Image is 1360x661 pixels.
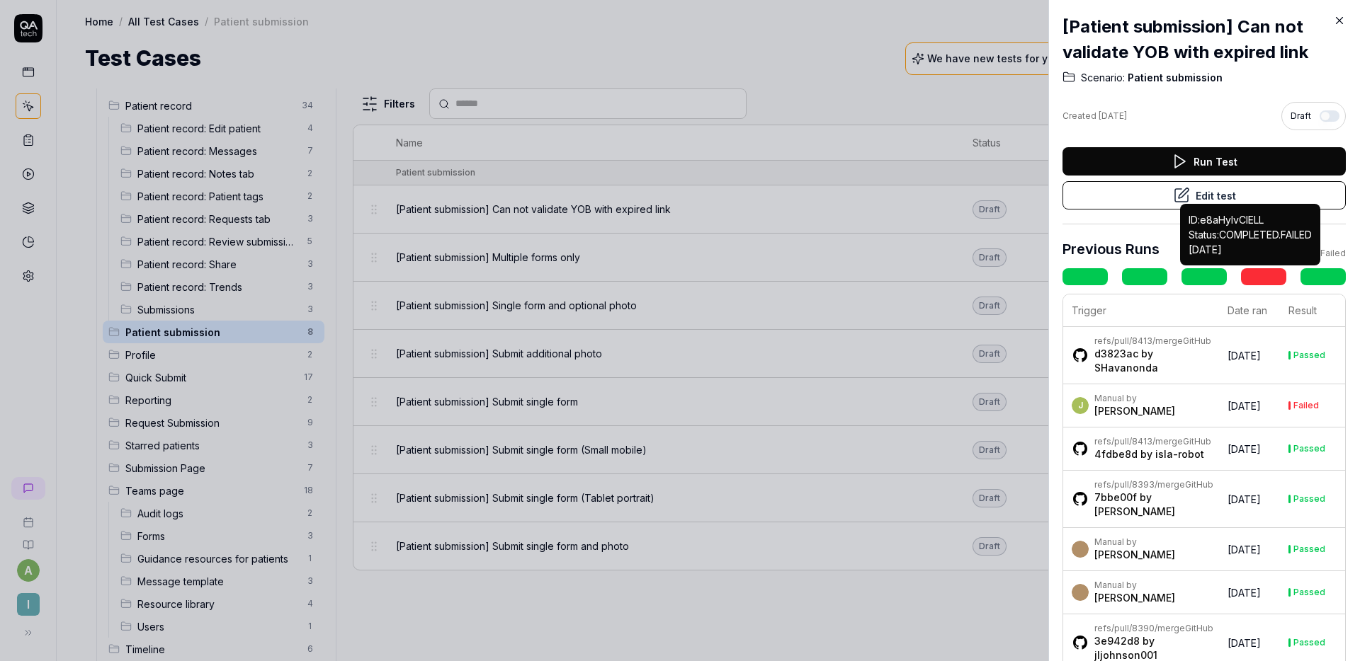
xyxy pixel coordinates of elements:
[1094,448,1138,460] a: 4fdbe8d
[1293,351,1325,360] div: Passed
[1228,350,1261,362] time: [DATE]
[1094,623,1185,633] a: refs/pull/8390/merge
[1291,110,1311,122] span: Draft
[1062,14,1346,65] h2: [Patient submission] Can not validate YOB with expired link
[1094,479,1185,490] a: refs/pull/8393/merge
[1280,294,1346,327] th: Result
[1081,71,1125,85] span: Scenario:
[1228,544,1261,556] time: [DATE]
[1293,638,1325,647] div: Passed
[1228,443,1261,455] time: [DATE]
[1094,635,1140,647] a: 3e942d8
[1264,247,1296,260] div: Passed
[1293,495,1325,503] div: Passed
[1094,580,1175,591] div: Manual by
[1062,147,1346,176] button: Run Test
[1062,238,1160,260] h3: Previous Runs
[1293,588,1325,597] div: Passed
[1094,347,1138,360] a: d3823ac
[1293,401,1319,410] div: Failed
[1094,505,1175,517] a: [PERSON_NAME]
[1155,448,1204,460] a: isla-robot
[1094,591,1175,605] div: [PERSON_NAME]
[1063,294,1219,327] th: Trigger
[1320,247,1346,260] div: Failed
[1094,362,1158,374] a: SHavanonda
[1094,536,1175,548] div: Manual by
[1094,393,1175,404] div: Manual by
[1228,587,1261,599] time: [DATE]
[1228,637,1261,649] time: [DATE]
[1094,548,1175,562] div: [PERSON_NAME]
[1219,294,1280,327] th: Date ran
[1228,493,1261,505] time: [DATE]
[1094,649,1157,661] a: jljohnson001
[1228,400,1261,412] time: [DATE]
[1293,545,1325,553] div: Passed
[1062,110,1127,122] div: Created
[1094,404,1175,418] div: [PERSON_NAME]
[1094,479,1213,490] div: GitHub
[1094,347,1213,375] div: by
[1293,444,1325,453] div: Passed
[1094,491,1137,503] a: 7bbe00f
[1094,436,1211,447] div: GitHub
[1094,447,1211,461] div: by
[1099,110,1127,121] time: [DATE]
[1094,490,1213,519] div: by
[1094,623,1213,634] div: GitHub
[1094,436,1183,447] a: refs/pull/8413/merge
[1062,181,1346,209] button: Edit test
[1072,397,1089,414] span: J
[1094,335,1213,347] div: GitHub
[1125,71,1223,85] span: Patient submission
[1094,335,1183,346] a: refs/pull/8413/merge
